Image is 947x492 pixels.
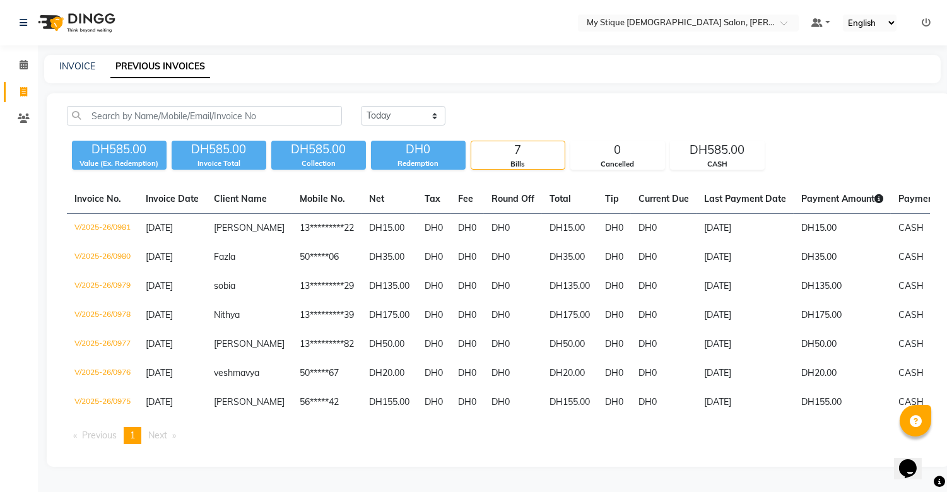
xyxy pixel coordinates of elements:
td: DH0 [417,301,450,330]
td: DH20.00 [362,359,417,388]
span: CASH [898,222,924,233]
td: DH135.00 [542,272,597,301]
td: DH0 [417,388,450,417]
td: DH15.00 [794,214,891,243]
td: DH15.00 [362,214,417,243]
span: 1 [130,430,135,441]
td: DH155.00 [794,388,891,417]
td: DH0 [417,359,450,388]
td: DH0 [597,359,631,388]
td: DH0 [631,301,697,330]
span: Client Name [214,193,267,204]
div: DH585.00 [671,141,764,159]
td: V/2025-26/0979 [67,272,138,301]
td: [DATE] [697,359,794,388]
td: DH50.00 [362,330,417,359]
span: Nithya [214,309,240,320]
td: DH0 [450,214,484,243]
td: [DATE] [697,301,794,330]
td: DH15.00 [542,214,597,243]
span: CASH [898,251,924,262]
span: Current Due [638,193,689,204]
td: DH0 [597,272,631,301]
div: DH585.00 [72,141,167,158]
td: DH0 [450,301,484,330]
td: DH0 [450,359,484,388]
div: Invoice Total [172,158,266,169]
span: Net [369,193,384,204]
div: 7 [471,141,565,159]
span: sobia [214,280,235,291]
td: DH0 [417,243,450,272]
td: [DATE] [697,214,794,243]
img: logo [32,5,119,40]
span: Tax [425,193,440,204]
td: DH0 [484,272,542,301]
td: DH0 [597,214,631,243]
div: Collection [271,158,366,169]
span: [PERSON_NAME] [214,396,285,407]
div: DH0 [371,141,466,158]
span: [DATE] [146,338,173,349]
iframe: chat widget [894,442,934,479]
span: Round Off [491,193,534,204]
td: V/2025-26/0976 [67,359,138,388]
span: Next [148,430,167,441]
td: [DATE] [697,388,794,417]
span: Previous [82,430,117,441]
span: Tip [605,193,619,204]
span: Invoice No. [74,193,121,204]
td: DH0 [631,330,697,359]
span: [PERSON_NAME] [214,338,285,349]
td: DH35.00 [362,243,417,272]
td: DH0 [450,272,484,301]
td: DH0 [417,330,450,359]
td: DH0 [631,214,697,243]
td: DH50.00 [542,330,597,359]
span: Fazla [214,251,235,262]
div: DH585.00 [172,141,266,158]
div: CASH [671,159,764,170]
td: DH0 [484,243,542,272]
td: [DATE] [697,330,794,359]
td: DH0 [631,388,697,417]
span: CASH [898,396,924,407]
td: [DATE] [697,272,794,301]
td: DH0 [631,359,697,388]
td: [DATE] [697,243,794,272]
div: Redemption [371,158,466,169]
td: DH50.00 [794,330,891,359]
td: DH20.00 [542,359,597,388]
span: [PERSON_NAME] [214,222,285,233]
td: DH155.00 [542,388,597,417]
td: DH175.00 [542,301,597,330]
span: Last Payment Date [704,193,786,204]
span: veshmavya [214,367,259,378]
span: [DATE] [146,367,173,378]
input: Search by Name/Mobile/Email/Invoice No [67,106,342,126]
div: DH585.00 [271,141,366,158]
td: DH0 [597,330,631,359]
td: DH135.00 [794,272,891,301]
td: DH0 [484,330,542,359]
td: DH155.00 [362,388,417,417]
a: PREVIOUS INVOICES [110,56,210,78]
span: [DATE] [146,396,173,407]
td: DH0 [484,214,542,243]
nav: Pagination [67,427,930,444]
td: DH20.00 [794,359,891,388]
td: DH0 [597,388,631,417]
span: CASH [898,338,924,349]
div: 0 [571,141,664,159]
td: DH0 [450,388,484,417]
td: DH0 [484,388,542,417]
div: Bills [471,159,565,170]
td: V/2025-26/0977 [67,330,138,359]
td: DH0 [484,359,542,388]
td: DH0 [631,272,697,301]
span: [DATE] [146,222,173,233]
span: CASH [898,367,924,378]
td: V/2025-26/0975 [67,388,138,417]
a: INVOICE [59,61,95,72]
td: DH135.00 [362,272,417,301]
